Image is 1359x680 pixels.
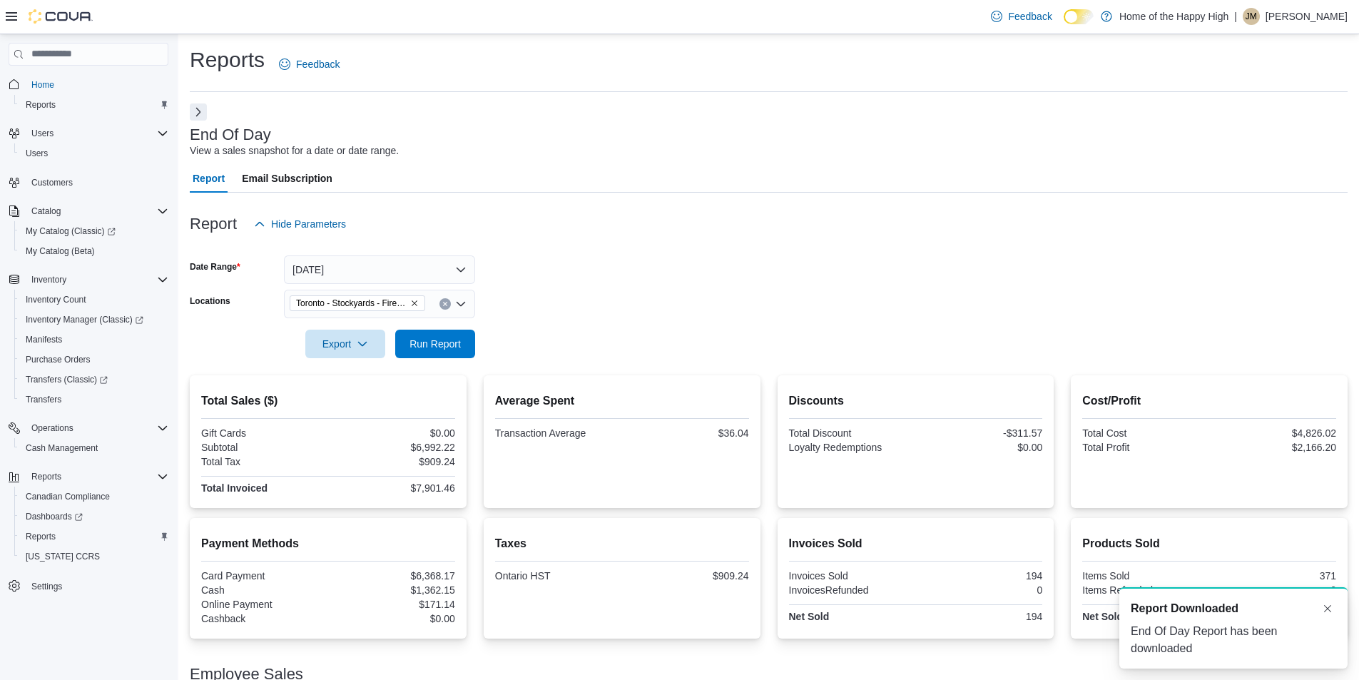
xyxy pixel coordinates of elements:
img: Cova [29,9,93,24]
button: Purchase Orders [14,350,174,370]
button: Settings [3,575,174,596]
p: [PERSON_NAME] [1266,8,1348,25]
div: Online Payment [201,599,325,610]
div: Card Payment [201,570,325,582]
h3: End Of Day [190,126,271,143]
a: My Catalog (Classic) [20,223,121,240]
button: Inventory [3,270,174,290]
button: Operations [3,418,174,438]
span: Reports [26,99,56,111]
button: Reports [26,468,67,485]
button: Catalog [26,203,66,220]
button: [DATE] [284,255,475,284]
div: Total Tax [201,456,325,467]
button: Inventory [26,271,72,288]
span: Inventory [31,274,66,285]
h2: Cost/Profit [1082,392,1336,410]
div: $909.24 [625,570,749,582]
button: Users [26,125,59,142]
div: $7,901.46 [331,482,455,494]
button: [US_STATE] CCRS [14,547,174,567]
button: Canadian Compliance [14,487,174,507]
a: Canadian Compliance [20,488,116,505]
label: Date Range [190,261,240,273]
div: Jayrell McDonald [1243,8,1260,25]
a: Transfers (Classic) [14,370,174,390]
div: $171.14 [331,599,455,610]
button: Inventory Count [14,290,174,310]
div: $36.04 [625,427,749,439]
h2: Total Sales ($) [201,392,455,410]
span: Cash Management [26,442,98,454]
span: Manifests [20,331,168,348]
a: Manifests [20,331,68,348]
h2: Payment Methods [201,535,455,552]
button: Customers [3,172,174,193]
nav: Complex example [9,68,168,634]
span: My Catalog (Beta) [26,245,95,257]
div: View a sales snapshot for a date or date range. [190,143,399,158]
span: Users [20,145,168,162]
span: Inventory Count [20,291,168,308]
span: Email Subscription [242,164,332,193]
span: Cash Management [20,440,168,457]
span: Operations [26,420,168,437]
div: 371 [1212,570,1336,582]
span: Users [26,148,48,159]
span: Operations [31,422,73,434]
span: Dashboards [20,508,168,525]
div: -$311.57 [918,427,1042,439]
span: My Catalog (Classic) [26,225,116,237]
a: Inventory Count [20,291,92,308]
span: Toronto - Stockyards - Fire & Flower [290,295,425,311]
span: Inventory Manager (Classic) [26,314,143,325]
button: Export [305,330,385,358]
a: Inventory Manager (Classic) [20,311,149,328]
button: Run Report [395,330,475,358]
span: Settings [26,577,168,594]
a: [US_STATE] CCRS [20,548,106,565]
a: Inventory Manager (Classic) [14,310,174,330]
span: Dark Mode [1064,24,1064,25]
span: Manifests [26,334,62,345]
strong: Total Invoiced [201,482,268,494]
button: Home [3,74,174,95]
div: $2,166.20 [1212,442,1336,453]
span: Toronto - Stockyards - Fire & Flower [296,296,407,310]
span: Dashboards [26,511,83,522]
div: Subtotal [201,442,325,453]
button: Open list of options [455,298,467,310]
span: Canadian Compliance [20,488,168,505]
label: Locations [190,295,230,307]
span: Purchase Orders [20,351,168,368]
strong: Net Sold [789,611,830,622]
button: Reports [3,467,174,487]
a: Customers [26,174,78,191]
button: Operations [26,420,79,437]
div: 194 [918,570,1042,582]
div: Ontario HST [495,570,619,582]
span: My Catalog (Classic) [20,223,168,240]
div: $1,362.15 [331,584,455,596]
div: Invoices Sold [789,570,913,582]
div: Cash [201,584,325,596]
a: Purchase Orders [20,351,96,368]
p: Home of the Happy High [1119,8,1228,25]
button: My Catalog (Beta) [14,241,174,261]
button: Catalog [3,201,174,221]
div: Cashback [201,613,325,624]
span: Canadian Compliance [26,491,110,502]
button: Transfers [14,390,174,410]
span: Transfers [20,391,168,408]
button: Manifests [14,330,174,350]
span: Inventory [26,271,168,288]
span: Report Downloaded [1131,600,1238,617]
h3: Report [190,215,237,233]
div: Total Discount [789,427,913,439]
span: Reports [26,531,56,542]
div: $4,826.02 [1212,427,1336,439]
a: Reports [20,96,61,113]
a: My Catalog (Beta) [20,243,101,260]
span: Users [31,128,54,139]
span: Inventory Count [26,294,86,305]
